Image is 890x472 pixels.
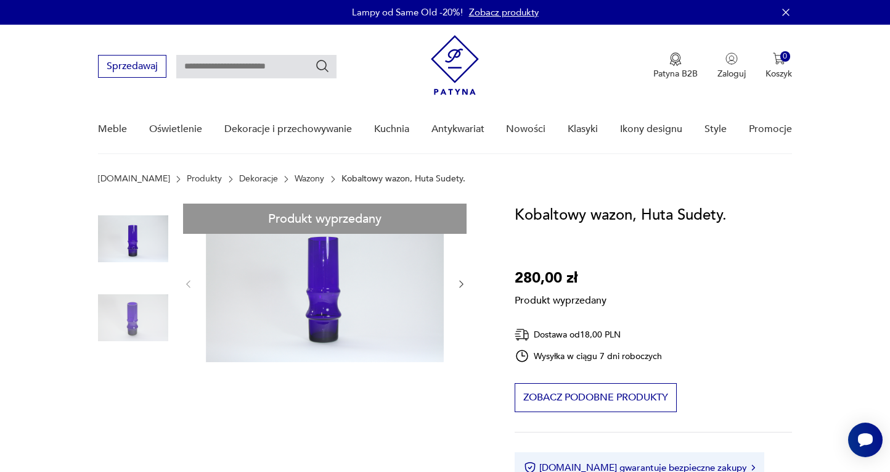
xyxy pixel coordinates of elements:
[515,204,727,227] h1: Kobaltowy wazon, Huta Sudety.
[431,106,484,153] a: Antykwariat
[187,174,222,184] a: Produkty
[848,423,883,457] iframe: Smartsupp widget button
[653,68,698,80] p: Patyna B2B
[98,174,170,184] a: [DOMAIN_NAME]
[704,106,727,153] a: Style
[98,106,127,153] a: Meble
[653,52,698,80] a: Ikona medaluPatyna B2B
[515,349,663,363] div: Wysyłka w ciągu 7 dni roboczych
[773,52,785,65] img: Ikona koszyka
[469,6,539,19] a: Zobacz produkty
[515,327,529,342] img: Ikona dostawy
[506,106,545,153] a: Nowości
[315,59,330,73] button: Szukaj
[515,383,677,412] button: Zobacz podobne produkty
[515,290,606,307] p: Produkt wyprzedany
[295,174,324,184] a: Wazony
[239,174,278,184] a: Dekoracje
[620,106,682,153] a: Ikony designu
[568,106,598,153] a: Klasyki
[341,174,465,184] p: Kobaltowy wazon, Huta Sudety.
[717,68,746,80] p: Zaloguj
[515,327,663,342] div: Dostawa od 18,00 PLN
[780,51,791,62] div: 0
[98,55,166,78] button: Sprzedawaj
[374,106,409,153] a: Kuchnia
[515,267,606,290] p: 280,00 zł
[725,52,738,65] img: Ikonka użytkownika
[765,52,792,80] button: 0Koszyk
[224,106,352,153] a: Dekoracje i przechowywanie
[669,52,682,66] img: Ikona medalu
[149,106,202,153] a: Oświetlenie
[765,68,792,80] p: Koszyk
[352,6,463,19] p: Lampy od Same Old -20%!
[717,52,746,80] button: Zaloguj
[653,52,698,80] button: Patyna B2B
[431,35,479,95] img: Patyna - sklep z meblami i dekoracjami vintage
[751,465,755,471] img: Ikona strzałki w prawo
[98,63,166,72] a: Sprzedawaj
[749,106,792,153] a: Promocje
